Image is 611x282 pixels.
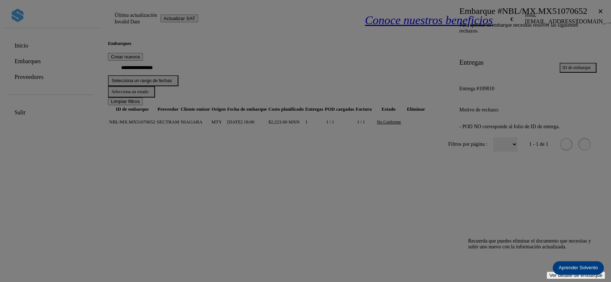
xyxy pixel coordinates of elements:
[459,124,605,130] p: - POD NO corresponde al folio de ID de entrega.
[459,22,596,34] div: Para aprobar tu embarque necesitas resolver las siguientes rechazos.
[459,58,605,66] h3: Entregas
[459,107,605,113] h5: Motivo de rechazo:
[459,86,605,92] h4: Entrega #109810
[549,273,602,278] span: Ver detalle de embarque
[598,6,603,16] span: ×
[468,238,593,250] p: Recuerda que puedes eliminar el documento que necesitas y subir uno nuevo con la información actu...
[596,6,605,17] button: Close
[459,6,596,16] div: Embarque #NBL/MX.MX51070652
[558,264,598,272] p: Aprender Solvento
[546,271,605,279] button: Ver detalle de embarque
[553,261,604,275] div: Aprender Solvento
